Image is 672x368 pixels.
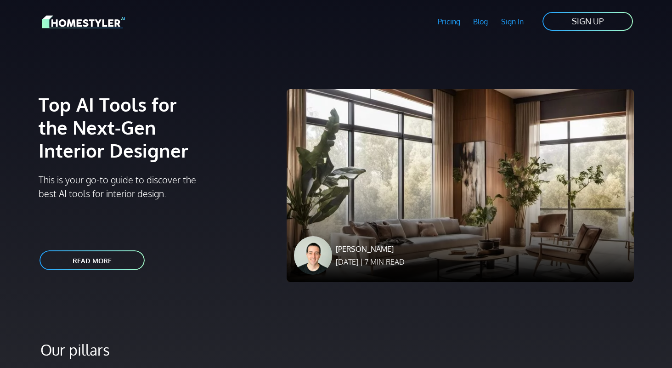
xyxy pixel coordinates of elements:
[294,236,333,275] img: post creator picture
[467,11,495,32] a: Blog
[542,11,634,32] a: SIGN UP
[39,249,146,271] a: READ MORE
[33,341,639,359] h4: Our pillars
[431,11,467,32] a: Pricing
[39,93,210,162] a: Top AI Tools for the Next-Gen Interior Designer
[336,243,405,255] p: [PERSON_NAME]
[336,256,405,267] p: [DATE] | 7 MIN READ
[42,14,125,30] img: HomeStyler AI logo
[287,180,634,189] a: post image post creator picture [PERSON_NAME] [DATE] | 7 MIN READ
[495,11,531,32] a: Sign In
[39,173,210,200] p: This is your go-to guide to discover the best AI tools for interior design.
[62,255,123,266] p: READ MORE
[287,89,634,282] img: post image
